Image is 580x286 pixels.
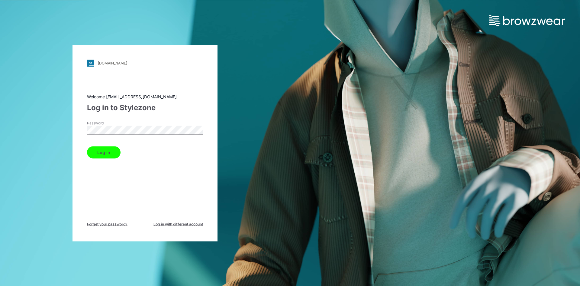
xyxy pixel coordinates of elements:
div: Log in to Stylezone [87,102,203,113]
div: Welcome [EMAIL_ADDRESS][DOMAIN_NAME] [87,93,203,100]
span: Forget your password? [87,221,127,227]
button: Log in [87,146,121,158]
img: stylezone-logo.562084cfcfab977791bfbf7441f1a819.svg [87,59,94,67]
span: Log in with different account [153,221,203,227]
label: Password [87,120,129,126]
div: [DOMAIN_NAME] [98,61,127,65]
img: browzwear-logo.e42bd6dac1945053ebaf764b6aa21510.svg [489,15,565,26]
a: [DOMAIN_NAME] [87,59,203,67]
